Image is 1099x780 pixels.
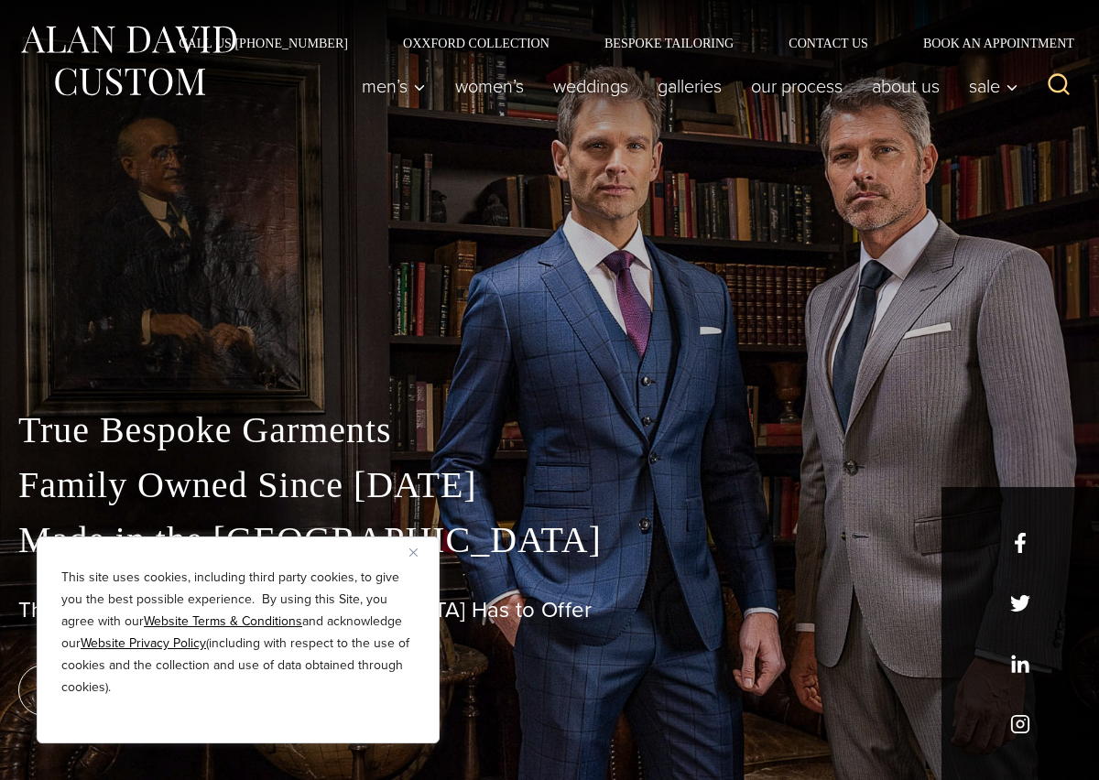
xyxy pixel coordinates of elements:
a: Call Us [PHONE_NUMBER] [151,37,375,49]
button: Close [409,541,431,563]
p: This site uses cookies, including third party cookies, to give you the best possible experience. ... [61,567,415,699]
h1: The Best Custom Suits [GEOGRAPHIC_DATA] Has to Offer [18,597,1081,623]
a: Galleries [643,68,736,104]
a: Oxxford Collection [375,37,577,49]
a: Book an Appointment [896,37,1081,49]
p: True Bespoke Garments Family Owned Since [DATE] Made in the [GEOGRAPHIC_DATA] [18,403,1081,568]
a: Website Privacy Policy [81,634,206,653]
span: Sale [969,77,1018,95]
a: About Us [857,68,954,104]
a: Women’s [441,68,539,104]
a: Contact Us [761,37,896,49]
span: Men’s [362,77,426,95]
a: Our Process [736,68,857,104]
nav: Secondary Navigation [151,37,1081,49]
button: View Search Form [1037,64,1081,108]
a: Bespoke Tailoring [577,37,761,49]
nav: Primary Navigation [347,68,1028,104]
a: weddings [539,68,643,104]
a: book an appointment [18,665,275,716]
a: Website Terms & Conditions [144,612,302,631]
img: Close [409,548,418,557]
img: Alan David Custom [18,20,238,102]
